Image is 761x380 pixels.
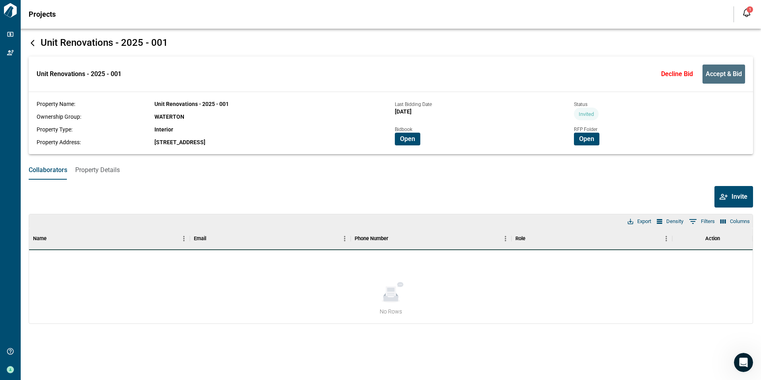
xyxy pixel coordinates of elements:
[734,353,753,372] iframe: Intercom live chat
[339,233,351,245] button: Menu
[33,227,47,250] div: Name
[29,227,190,250] div: Name
[395,135,420,142] a: Open
[395,108,412,115] span: [DATE]
[661,70,693,78] span: Decline Bid
[75,166,120,174] span: Property Details
[154,126,173,133] span: Interior
[178,233,190,245] button: Menu
[740,6,753,19] button: Open notification feed
[37,101,75,107] span: Property Name:
[702,65,745,84] button: Accept & Bid
[395,102,432,107] span: Last Bidding Date
[37,126,72,133] span: Property Type:
[388,233,400,244] button: Sort
[511,227,672,250] div: Role
[400,135,415,143] span: Open
[732,193,747,201] span: Invite
[515,227,525,250] div: Role
[154,139,205,145] span: [STREET_ADDRESS]
[579,135,594,143] span: Open
[380,308,402,315] span: No Rows
[37,139,81,145] span: Property Address:
[194,227,206,250] div: Email
[658,65,696,84] button: Decline Bid
[718,216,752,227] button: Select columns
[190,227,351,250] div: Email
[351,227,511,250] div: Phone Number
[29,166,67,174] span: Collaborators
[655,216,685,227] button: Density
[672,227,753,250] div: Action
[395,133,420,145] button: Open
[687,215,717,228] button: Show filters
[626,216,653,227] button: Export
[21,161,761,180] div: base tabs
[154,114,184,120] span: WATERTON
[574,102,587,107] span: Status
[574,135,599,142] a: Open
[29,10,56,18] span: Projects
[705,227,720,250] div: Action
[749,8,751,12] span: 1
[660,233,672,245] button: Menu
[574,111,599,117] span: Invited
[706,70,742,78] span: Accept & Bid
[206,233,217,244] button: Sort
[574,133,599,145] button: Open
[355,227,388,250] div: Phone Number
[37,114,81,120] span: Ownership Group:
[395,127,412,132] span: Bidbook
[574,127,597,132] span: RFP Folder
[500,233,511,245] button: Menu
[154,101,229,107] span: Unit Renovations - 2025 - 001
[525,233,537,244] button: Sort
[37,70,121,78] span: Unit Renovations - 2025 - 001
[47,233,58,244] button: Sort
[41,37,168,48] span: Unit Renovations - 2025 - 001
[714,186,753,208] button: Invite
